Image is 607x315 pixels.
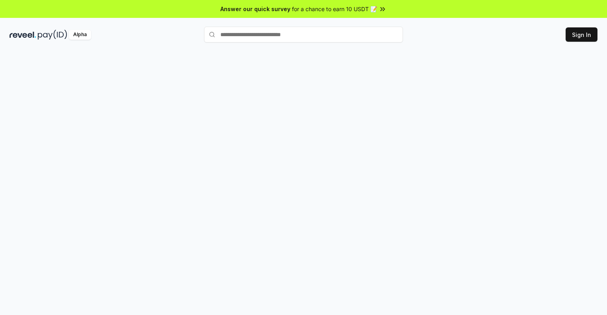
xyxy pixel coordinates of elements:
[566,27,597,42] button: Sign In
[69,30,91,40] div: Alpha
[10,30,36,40] img: reveel_dark
[38,30,67,40] img: pay_id
[292,5,377,13] span: for a chance to earn 10 USDT 📝
[220,5,290,13] span: Answer our quick survey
